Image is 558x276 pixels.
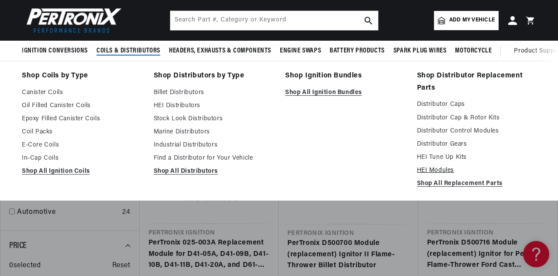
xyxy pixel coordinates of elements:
[148,238,270,271] a: PerTronix 025-003A Replacement Module for D41-05A, D41-09B, D41-10B, D41-11B, D41-20A, and D61-06...
[389,41,451,61] summary: Spark Plug Wires
[417,126,537,136] a: Distributor Control Modules
[22,153,141,164] a: In-Cap Coils
[112,260,131,272] span: Reset
[154,166,273,177] a: Shop All Distributors
[417,178,537,189] a: Shop All Replacement Parts
[285,70,405,82] a: Shop Ignition Bundles
[154,101,273,111] a: HEI Distributors
[280,46,321,56] span: Engine Swaps
[22,166,141,177] a: Shop All Ignition Coils
[154,87,273,98] a: Billet Distributors
[22,46,88,56] span: Ignition Conversions
[417,152,537,163] a: HEI Tune Up Kits
[449,16,495,24] span: Add my vehicle
[96,46,160,56] span: Coils & Distributors
[154,153,273,164] a: Find a Distributor for Your Vehicle
[417,113,537,123] a: Distributor Cap & Rotor Kits
[330,46,385,56] span: Battery Products
[22,127,141,137] a: Coil Packs
[154,70,273,82] a: Shop Distributors by Type
[325,41,389,61] summary: Battery Products
[22,101,141,111] a: Oil Filled Canister Coils
[393,46,447,56] span: Spark Plug Wires
[417,139,537,150] a: Distributor Gears
[427,238,549,271] a: PerTronix D500716 Module (replacement) Ignitor for PerTronix Flame-Thrower Ford Cast Distributor
[22,41,92,61] summary: Ignition Conversions
[287,238,410,272] a: PerTronix D500700 Module (replacement) Ignitor II Flame-Thrower Billet Distributor
[122,207,130,218] div: 24
[165,41,276,61] summary: Headers, Exhausts & Components
[170,11,378,30] input: Search Part #, Category or Keyword
[434,11,499,30] a: Add my vehicle
[22,5,122,35] img: Pertronix
[22,114,141,124] a: Epoxy Filled Canister Coils
[455,46,492,56] span: Motorcycle
[22,140,141,150] a: E-Core Coils
[169,46,271,56] span: Headers, Exhausts & Components
[154,127,273,137] a: Marine Distributors
[285,87,405,98] a: Shop All Ignition Bundles
[22,70,141,82] a: Shop Coils by Type
[17,207,119,218] a: Automotive
[417,70,537,94] a: Shop Distributor Replacement Parts
[9,260,41,272] span: 0 selected
[417,99,537,110] a: Distributor Caps
[276,41,325,61] summary: Engine Swaps
[417,165,537,176] a: HEI Modules
[9,241,27,250] span: Price
[92,41,165,61] summary: Coils & Distributors
[451,41,496,61] summary: Motorcycle
[154,140,273,150] a: Industrial Distributors
[154,114,273,124] a: Stock Look Distributors
[359,11,378,30] button: search button
[22,87,141,98] a: Canister Coils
